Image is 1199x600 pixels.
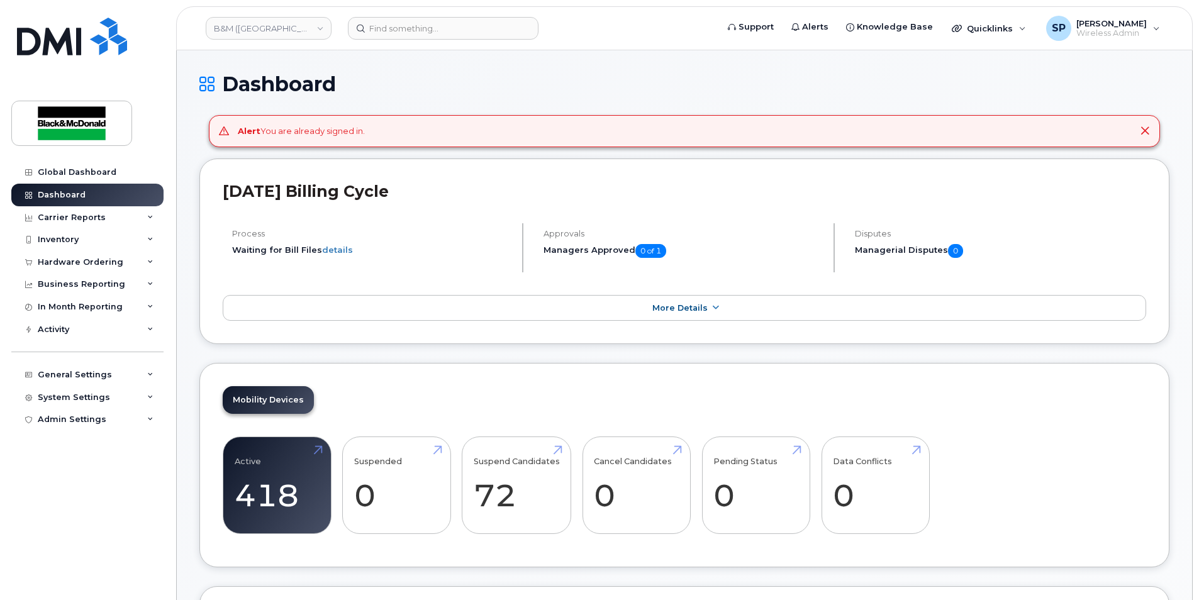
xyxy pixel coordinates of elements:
div: You are already signed in. [238,125,365,137]
strong: Alert [238,126,260,136]
a: Active 418 [235,444,320,527]
a: Mobility Devices [223,386,314,414]
a: Suspend Candidates 72 [474,444,560,527]
h1: Dashboard [199,73,1169,95]
span: 0 [948,244,963,258]
a: Suspended 0 [354,444,439,527]
a: Pending Status 0 [713,444,798,527]
h2: [DATE] Billing Cycle [223,182,1146,201]
li: Waiting for Bill Files [232,244,511,256]
span: More Details [652,303,708,313]
h4: Disputes [855,229,1146,238]
a: details [322,245,353,255]
h4: Approvals [544,229,823,238]
h5: Managers Approved [544,244,823,258]
span: 0 of 1 [635,244,666,258]
h4: Process [232,229,511,238]
a: Cancel Candidates 0 [594,444,679,527]
h5: Managerial Disputes [855,244,1146,258]
a: Data Conflicts 0 [833,444,918,527]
